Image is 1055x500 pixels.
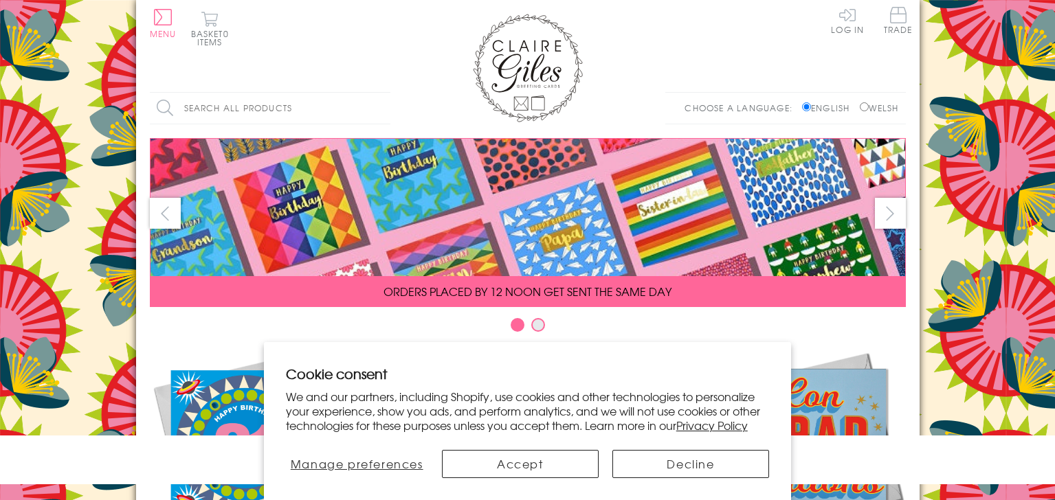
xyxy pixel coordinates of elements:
input: English [802,102,811,111]
input: Search [377,93,390,124]
a: Privacy Policy [676,417,748,433]
div: Carousel Pagination [150,317,906,339]
input: Search all products [150,93,390,124]
button: Carousel Page 1 (Current Slide) [511,318,524,332]
button: Accept [442,450,599,478]
button: next [875,198,906,229]
h2: Cookie consent [286,364,770,383]
p: We and our partners, including Shopify, use cookies and other technologies to personalize your ex... [286,389,770,432]
p: Choose a language: [685,102,799,114]
span: 0 items [197,27,229,48]
button: Basket0 items [191,11,229,46]
button: Carousel Page 2 [531,318,545,332]
label: English [802,102,856,114]
button: Menu [150,9,177,38]
button: Manage preferences [286,450,428,478]
span: Menu [150,27,177,40]
button: prev [150,198,181,229]
span: Manage preferences [291,455,423,472]
label: Welsh [860,102,899,114]
a: Trade [884,7,913,36]
input: Welsh [860,102,869,111]
button: Decline [612,450,769,478]
img: Claire Giles Greetings Cards [473,14,583,122]
span: Trade [884,7,913,34]
a: Log In [831,7,864,34]
span: ORDERS PLACED BY 12 NOON GET SENT THE SAME DAY [384,283,671,299]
